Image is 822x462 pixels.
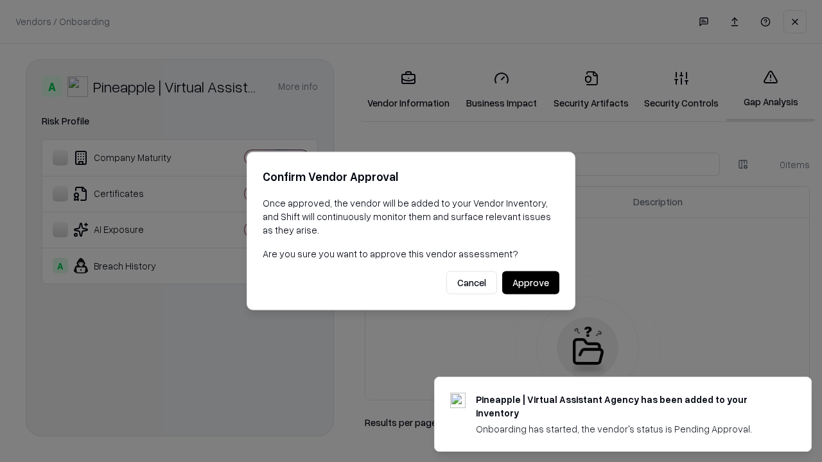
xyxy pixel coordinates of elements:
[263,167,559,186] h2: Confirm Vendor Approval
[446,271,497,295] button: Cancel
[476,422,780,436] div: Onboarding has started, the vendor's status is Pending Approval.
[263,247,559,261] p: Are you sure you want to approve this vendor assessment?
[450,393,466,408] img: trypineapple.com
[263,196,559,237] p: Once approved, the vendor will be added to your Vendor Inventory, and Shift will continuously mon...
[502,271,559,295] button: Approve
[476,393,780,420] div: Pineapple | Virtual Assistant Agency has been added to your inventory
